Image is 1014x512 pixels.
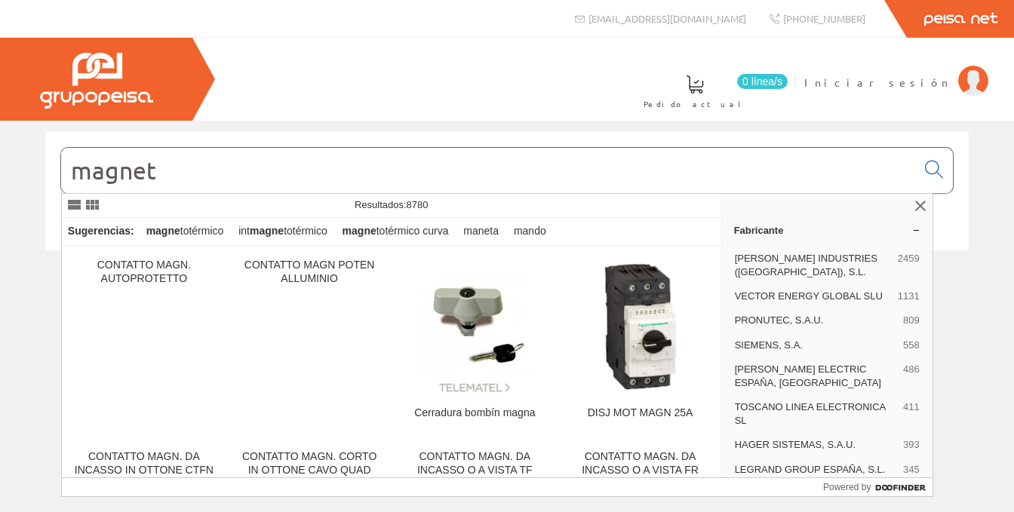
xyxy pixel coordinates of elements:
[404,406,545,420] div: Cerradura bombín magna
[45,269,969,282] div: © Grupo Peisa
[404,450,545,477] div: CONTATTO MAGN. DA INCASSO O A VISTA TF
[573,259,708,394] img: DISJ MOT MAGN 25A
[735,400,897,428] span: TOSCANO LINEA ELECTRONICA SL
[570,406,710,420] div: DISJ MOT MAGN 25A
[62,247,226,437] a: CONTATTO MAGN. AUTOPROTETTO
[146,225,180,237] strong: magne
[898,252,920,279] span: 2459
[239,259,379,286] div: CONTATTO MAGN POTEN ALLUMINIO
[903,438,920,452] span: 393
[227,438,392,495] a: CONTATTO MAGN. CORTO IN OTTONE CAVO QUAD
[898,290,920,303] span: 1131
[722,218,933,242] a: Fabricante
[355,199,429,210] span: Resultados:
[558,247,722,437] a: DISJ MOT MAGN 25A DISJ MOT MAGN 25A
[735,463,897,477] span: LEGRAND GROUP ESPAÑA, S.L.
[735,252,892,279] span: [PERSON_NAME] INDUSTRIES ([GEOGRAPHIC_DATA]), S.L.
[903,339,920,352] span: 558
[343,225,376,237] strong: magne
[735,339,897,352] span: SIEMENS, S.A.
[644,97,746,112] span: Pedido actual
[40,53,153,109] img: Grupo Peisa
[140,218,230,245] div: totérmico
[735,438,897,452] span: HAGER SISTEMAS, S.A.U.
[735,314,897,327] span: PRONUTEC, S.A.U.
[392,247,557,437] a: Cerradura bombín magna Cerradura bombín magna
[735,290,892,303] span: VECTOR ENERGY GLOBAL SLU
[227,247,392,437] a: CONTATTO MAGN POTEN ALLUMINIO
[783,12,865,25] span: [PHONE_NUMBER]
[823,480,871,494] span: Powered by
[62,438,226,495] a: CONTATTO MAGN. DA INCASSO IN OTTONE CTFN
[588,12,746,25] span: [EMAIL_ADDRESS][DOMAIN_NAME]
[737,74,788,89] span: 0 línea/s
[61,148,916,193] input: Buscar...
[508,218,552,245] div: mando
[558,438,722,495] a: CONTATTO MAGN. DA INCASSO O A VISTA FR
[457,218,505,245] div: maneta
[62,221,137,242] div: Sugerencias:
[804,75,951,90] span: Iniciar sesión
[250,225,284,237] strong: magne
[804,63,988,77] a: Iniciar sesión
[74,450,214,477] div: CONTATTO MAGN. DA INCASSO IN OTTONE CTFN
[903,363,920,390] span: 486
[407,199,429,210] span: 8780
[239,450,379,477] div: CONTATTO MAGN. CORTO IN OTTONE CAVO QUAD
[903,314,920,327] span: 809
[336,218,455,245] div: totérmico curva
[903,463,920,477] span: 345
[74,259,214,286] div: CONTATTO MAGN. AUTOPROTETTO
[903,400,920,428] span: 411
[392,438,557,495] a: CONTATTO MAGN. DA INCASSO O A VISTA TF
[232,218,333,245] div: int totérmico
[823,478,933,496] a: Powered by
[735,363,897,390] span: [PERSON_NAME] ELECTRIC ESPAÑA, [GEOGRAPHIC_DATA]
[570,450,710,477] div: CONTATTO MAGN. DA INCASSO O A VISTA FR
[420,259,529,394] img: Cerradura bombín magna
